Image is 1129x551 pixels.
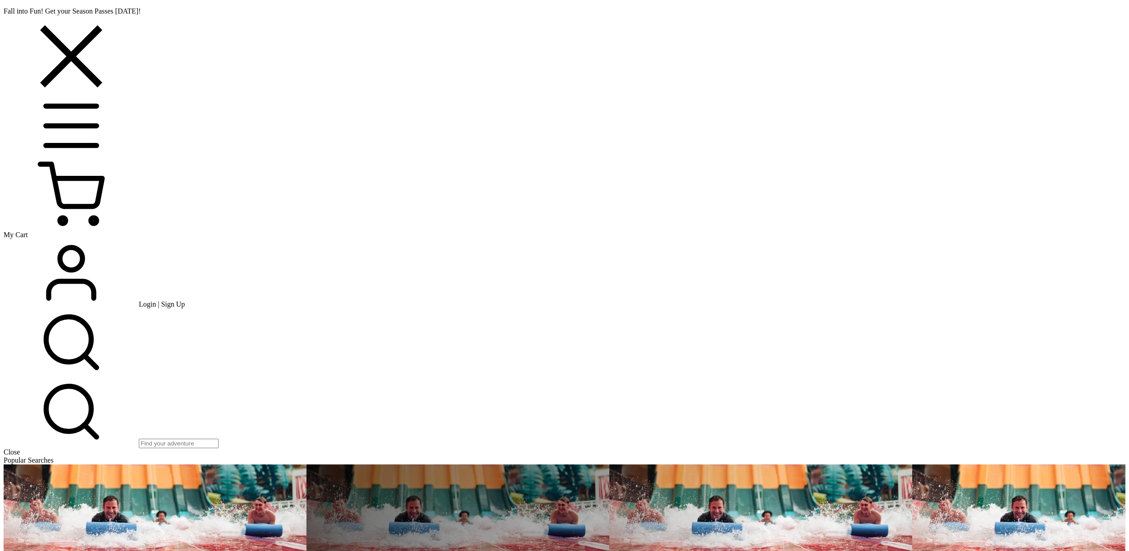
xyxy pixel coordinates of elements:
p: Fall into Fun! Get your Season Passes [DATE]! [4,7,1125,15]
div: My Cart [4,231,1125,239]
div: Popular Searches [4,456,1125,464]
div: Close [4,448,1125,456]
input: Find your adventure [139,439,219,448]
span: Login | Sign Up [139,300,185,308]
